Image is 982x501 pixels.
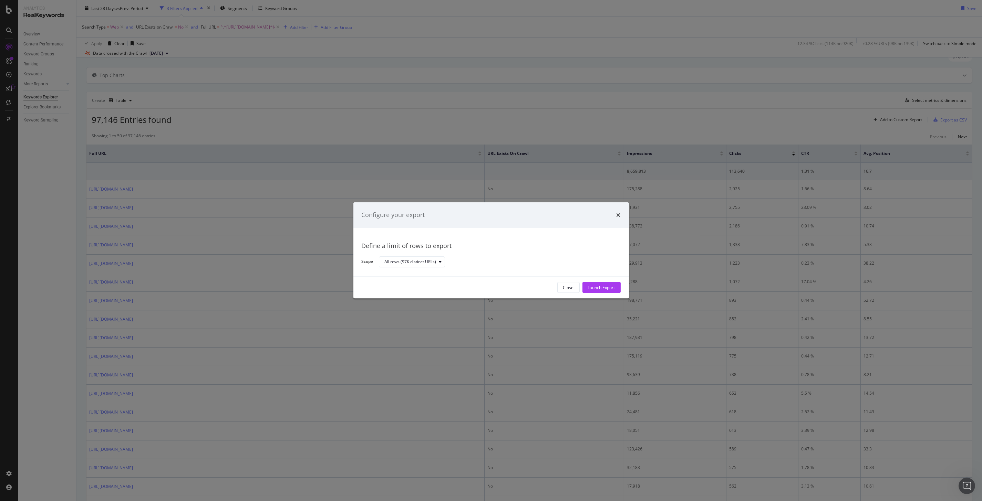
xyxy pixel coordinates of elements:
[617,211,621,220] div: times
[362,211,425,220] div: Configure your export
[563,285,574,290] div: Close
[385,260,436,264] div: All rows (97K distinct URLs)
[362,259,373,266] label: Scope
[582,282,621,293] button: Launch Export
[557,282,580,293] button: Close
[959,478,975,494] iframe: Intercom live chat
[379,256,445,267] button: All rows (97K distinct URLs)
[362,242,621,250] div: Define a limit of rows to export
[588,285,615,290] div: Launch Export
[353,202,629,298] div: modal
